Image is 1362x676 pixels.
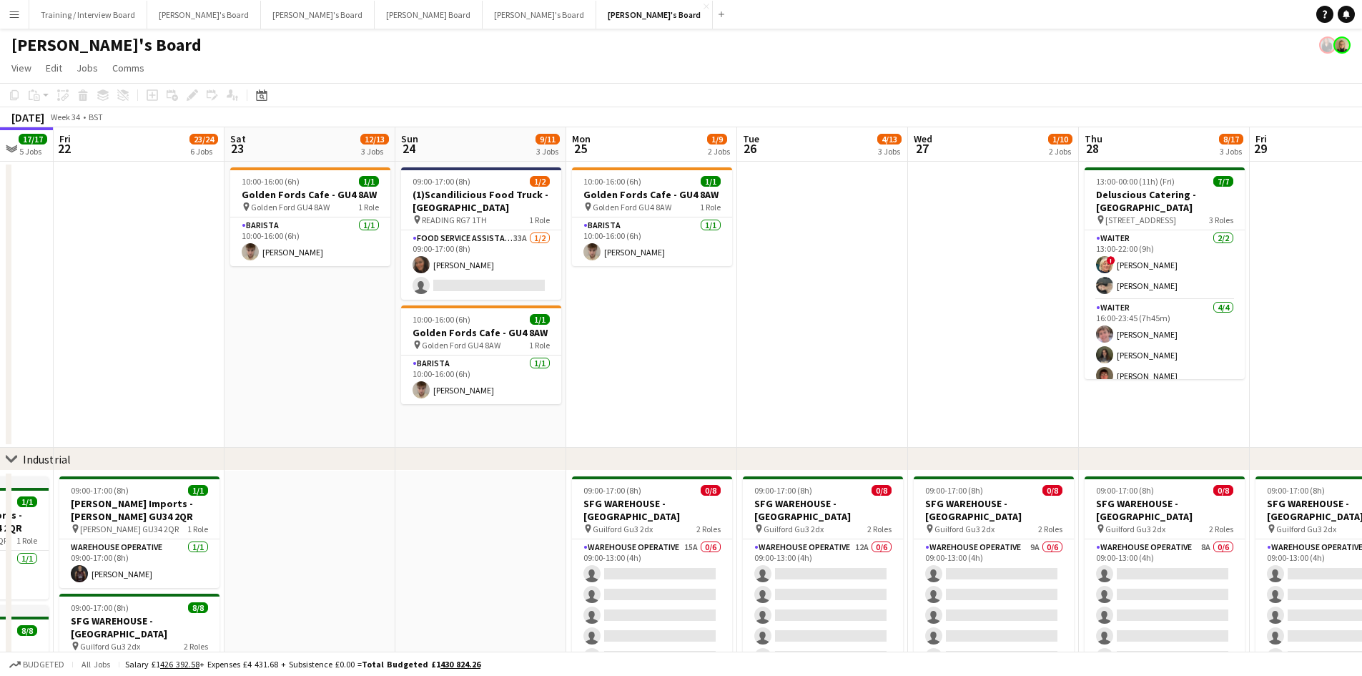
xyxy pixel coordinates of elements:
[89,112,103,122] div: BST
[1267,485,1325,496] span: 09:00-17:00 (8h)
[934,524,995,534] span: Guilford Gu3 2dx
[570,140,591,157] span: 25
[1038,524,1062,534] span: 2 Roles
[572,188,732,201] h3: Golden Fords Cafe - GU4 8AW
[46,62,62,74] span: Edit
[112,62,144,74] span: Comms
[47,112,83,122] span: Week 34
[107,59,150,77] a: Comms
[187,524,208,534] span: 1 Role
[16,535,37,546] span: 1 Role
[1096,485,1154,496] span: 09:00-17:00 (8h)
[530,314,550,325] span: 1/1
[1085,167,1245,379] app-job-card: 13:00-00:00 (11h) (Fri)7/7Deluscious Catering - [GEOGRAPHIC_DATA] [STREET_ADDRESS]3 RolesWaiter2/...
[708,146,730,157] div: 2 Jobs
[530,176,550,187] span: 1/2
[59,497,219,523] h3: [PERSON_NAME] Imports - [PERSON_NAME] GU34 2QR
[1085,300,1245,411] app-card-role: Waiter4/416:00-23:45 (7h45m)[PERSON_NAME][PERSON_NAME][PERSON_NAME]
[483,1,596,29] button: [PERSON_NAME]'s Board
[375,1,483,29] button: [PERSON_NAME] Board
[188,602,208,613] span: 8/8
[764,524,824,534] span: Guilford Gu3 2dx
[583,176,641,187] span: 10:00-16:00 (6h)
[251,202,330,212] span: Golden Ford GU4 8AW
[1209,215,1233,225] span: 3 Roles
[11,34,202,56] h1: [PERSON_NAME]'s Board
[188,485,208,496] span: 1/1
[23,452,71,466] div: Industrial
[872,485,892,496] span: 0/8
[401,167,561,300] app-job-card: 09:00-17:00 (8h)1/2(1)Scandilicious Food Truck - [GEOGRAPHIC_DATA] READING RG7 1TH1 RoleFood Serv...
[700,202,721,212] span: 1 Role
[413,176,470,187] span: 09:00-17:00 (8h)
[401,230,561,300] app-card-role: Food Service Assistant33A1/209:00-17:00 (8h)[PERSON_NAME]
[189,134,218,144] span: 23/24
[1319,36,1336,54] app-user-avatar: Thomasina Dixon
[7,657,66,672] button: Budgeted
[743,497,903,523] h3: SFG WAREHOUSE - [GEOGRAPHIC_DATA]
[6,59,37,77] a: View
[422,340,500,351] span: Golden Ford GU4 8AW
[59,539,219,588] app-card-role: Warehouse Operative1/109:00-17:00 (8h)[PERSON_NAME]
[536,134,560,144] span: 9/11
[125,659,480,670] div: Salary £1 + Expenses £4 431.68 + Subsistence £0.00 =
[593,524,653,534] span: Guilford Gu3 2dx
[914,132,932,145] span: Wed
[572,167,732,266] app-job-card: 10:00-16:00 (6h)1/1Golden Fords Cafe - GU4 8AW Golden Ford GU4 8AW1 RoleBarista1/110:00-16:00 (6h...
[230,217,390,266] app-card-role: Barista1/110:00-16:00 (6h)[PERSON_NAME]
[359,176,379,187] span: 1/1
[1096,176,1175,187] span: 13:00-00:00 (11h) (Fri)
[77,62,98,74] span: Jobs
[401,188,561,214] h3: (1)Scandilicious Food Truck - [GEOGRAPHIC_DATA]
[593,202,671,212] span: Golden Ford GU4 8AW
[360,134,389,144] span: 12/13
[1213,176,1233,187] span: 7/7
[701,485,721,496] span: 0/8
[1253,140,1267,157] span: 29
[11,62,31,74] span: View
[1333,36,1351,54] app-user-avatar: Nikoleta Gehfeld
[572,497,732,523] h3: SFG WAREHOUSE - [GEOGRAPHIC_DATA]
[361,146,388,157] div: 3 Jobs
[583,485,641,496] span: 09:00-17:00 (8h)
[912,140,932,157] span: 27
[59,132,71,145] span: Fri
[440,659,480,670] tcxspan: Call 430 824.26 via 3CX
[59,476,219,588] app-job-card: 09:00-17:00 (8h)1/1[PERSON_NAME] Imports - [PERSON_NAME] GU34 2QR [PERSON_NAME] GU34 2QR1 RoleWar...
[1105,215,1176,225] span: [STREET_ADDRESS]
[19,146,46,157] div: 5 Jobs
[1219,134,1243,144] span: 8/17
[529,215,550,225] span: 1 Role
[413,314,470,325] span: 10:00-16:00 (6h)
[71,59,104,77] a: Jobs
[261,1,375,29] button: [PERSON_NAME]'s Board
[596,1,713,29] button: [PERSON_NAME]'s Board
[147,1,261,29] button: [PERSON_NAME]'s Board
[422,215,487,225] span: READING RG7 1TH
[925,485,983,496] span: 09:00-17:00 (8h)
[59,614,219,640] h3: SFG WAREHOUSE - [GEOGRAPHIC_DATA]
[11,110,44,124] div: [DATE]
[358,202,379,212] span: 1 Role
[1220,146,1243,157] div: 3 Jobs
[230,167,390,266] app-job-card: 10:00-16:00 (6h)1/1Golden Fords Cafe - GU4 8AW Golden Ford GU4 8AW1 RoleBarista1/110:00-16:00 (6h...
[877,134,902,144] span: 4/13
[867,524,892,534] span: 2 Roles
[399,140,418,157] span: 24
[529,340,550,351] span: 1 Role
[242,176,300,187] span: 10:00-16:00 (6h)
[401,132,418,145] span: Sun
[1276,524,1336,534] span: Guilford Gu3 2dx
[80,524,179,534] span: [PERSON_NAME] GU34 2QR
[1049,146,1072,157] div: 2 Jobs
[362,659,480,670] span: Total Budgeted £1
[29,1,147,29] button: Training / Interview Board
[71,485,129,496] span: 09:00-17:00 (8h)
[741,140,759,157] span: 26
[1042,485,1062,496] span: 0/8
[1105,524,1165,534] span: Guilford Gu3 2dx
[1209,524,1233,534] span: 2 Roles
[572,217,732,266] app-card-role: Barista1/110:00-16:00 (6h)[PERSON_NAME]
[1255,132,1267,145] span: Fri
